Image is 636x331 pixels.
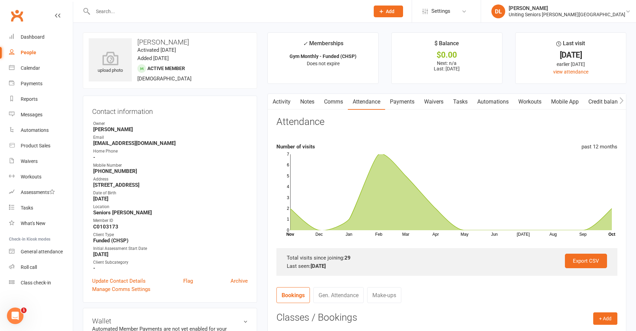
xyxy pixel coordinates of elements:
[9,154,73,169] a: Waivers
[21,34,45,40] div: Dashboard
[137,76,192,82] span: [DEMOGRAPHIC_DATA]
[93,259,248,266] div: Client Subcategory
[93,148,248,155] div: Home Phone
[344,255,351,261] strong: 29
[9,107,73,123] a: Messages
[147,66,185,71] span: Active member
[303,40,307,47] i: ✓
[385,94,419,110] a: Payments
[522,51,620,59] div: [DATE]
[553,69,588,75] a: view attendance
[276,144,315,150] strong: Number of visits
[319,94,348,110] a: Comms
[92,317,248,325] h3: Wallet
[303,39,343,52] div: Memberships
[513,94,546,110] a: Workouts
[581,143,617,151] div: past 12 months
[21,158,38,164] div: Waivers
[419,94,448,110] a: Waivers
[92,105,248,115] h3: Contact information
[21,280,51,285] div: Class check-in
[21,65,40,71] div: Calendar
[21,264,37,270] div: Roll call
[398,60,496,71] p: Next: n/a Last: [DATE]
[268,94,295,110] a: Activity
[374,6,403,17] button: Add
[295,94,319,110] a: Notes
[93,182,248,188] strong: [STREET_ADDRESS]
[434,39,459,51] div: $ Balance
[584,94,628,110] a: Credit balance
[21,127,49,133] div: Automations
[93,126,248,133] strong: [PERSON_NAME]
[93,168,248,174] strong: [PHONE_NUMBER]
[92,277,146,285] a: Update Contact Details
[307,61,340,66] span: Does not expire
[9,123,73,138] a: Automations
[21,81,42,86] div: Payments
[93,190,248,196] div: Date of Birth
[9,29,73,45] a: Dashboard
[137,47,176,53] time: Activated [DATE]
[21,221,46,226] div: What's New
[93,140,248,146] strong: [EMAIL_ADDRESS][DOMAIN_NAME]
[21,143,50,148] div: Product Sales
[367,287,401,303] a: Make-ups
[9,91,73,107] a: Reports
[276,312,617,323] h3: Classes / Bookings
[398,51,496,59] div: $0.00
[386,9,394,14] span: Add
[9,138,73,154] a: Product Sales
[556,39,585,51] div: Last visit
[21,112,42,117] div: Messages
[9,260,73,275] a: Roll call
[93,265,248,271] strong: -
[21,189,55,195] div: Assessments
[21,249,63,254] div: General attendance
[509,5,625,11] div: [PERSON_NAME]
[7,308,23,324] iframe: Intercom live chat
[183,277,193,285] a: Flag
[491,4,505,18] div: DL
[93,162,248,169] div: Mobile Number
[93,154,248,160] strong: -
[546,94,584,110] a: Mobile App
[93,120,248,127] div: Owner
[593,312,617,325] button: + Add
[9,45,73,60] a: People
[287,262,607,270] div: Last seen:
[93,237,248,244] strong: Funded (CHSP)
[93,217,248,224] div: Member ID
[93,210,248,216] strong: Seniors [PERSON_NAME]
[348,94,385,110] a: Attendance
[21,308,27,313] span: 1
[21,96,38,102] div: Reports
[93,232,248,238] div: Client Type
[522,60,620,68] div: earlier [DATE]
[89,38,251,46] h3: [PERSON_NAME]
[276,117,324,127] h3: Attendance
[93,245,248,252] div: Initial Assessment Start Date
[276,287,310,303] a: Bookings
[9,200,73,216] a: Tasks
[287,254,607,262] div: Total visits since joining:
[9,244,73,260] a: General attendance kiosk mode
[91,7,365,16] input: Search...
[231,277,248,285] a: Archive
[21,205,33,211] div: Tasks
[313,287,364,303] a: Gen. Attendance
[137,55,169,61] time: Added [DATE]
[21,50,36,55] div: People
[93,251,248,257] strong: [DATE]
[92,285,150,293] a: Manage Comms Settings
[9,275,73,291] a: Class kiosk mode
[431,3,450,19] span: Settings
[93,204,248,210] div: Location
[93,224,248,230] strong: C0103173
[21,174,41,179] div: Workouts
[290,53,356,59] strong: Gym Monthly - Funded (CHSP)
[9,216,73,231] a: What's New
[93,176,248,183] div: Address
[311,263,326,269] strong: [DATE]
[8,7,26,24] a: Clubworx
